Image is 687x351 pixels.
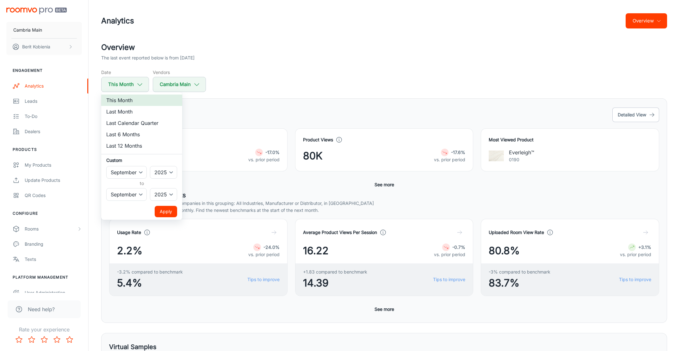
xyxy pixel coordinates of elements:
h6: Custom [106,157,177,163]
li: Last 12 Months [101,140,182,151]
li: Last Month [101,106,182,117]
button: Apply [155,206,177,217]
h6: to [108,180,176,187]
li: Last 6 Months [101,129,182,140]
li: Last Calendar Quarter [101,117,182,129]
li: This Month [101,95,182,106]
